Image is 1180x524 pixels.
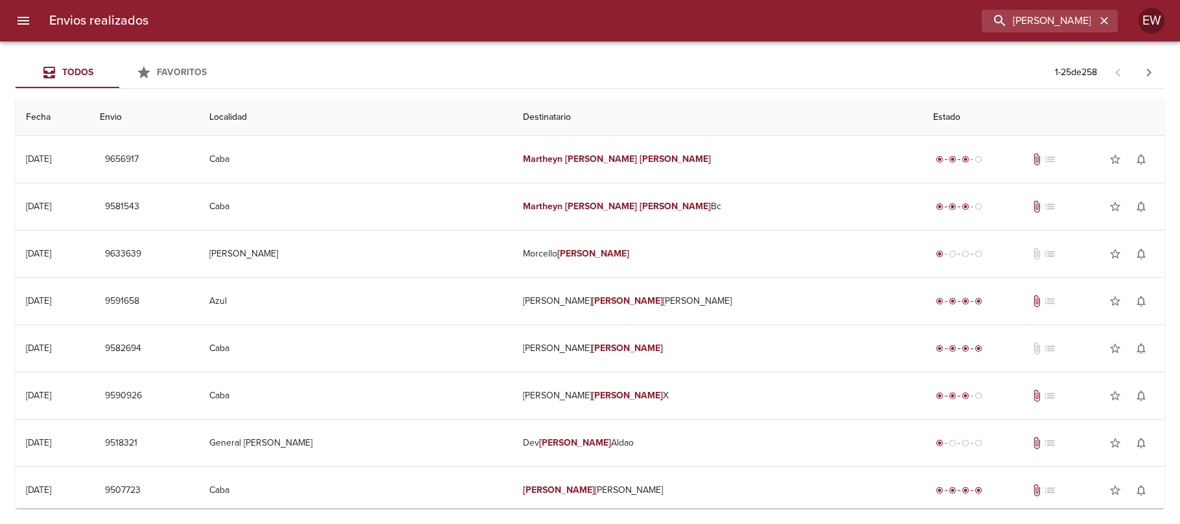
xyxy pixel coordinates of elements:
[1128,146,1154,172] button: Activar notificaciones
[26,295,51,306] div: [DATE]
[199,325,513,372] td: Caba
[1135,247,1148,260] span: notifications_none
[105,435,137,451] span: 9518321
[513,183,923,230] td: Bc
[936,345,943,352] span: radio_button_checked
[1109,437,1122,450] span: star_border
[513,231,923,277] td: Morcello
[975,392,982,400] span: radio_button_unchecked
[1030,342,1043,355] span: No tiene documentos adjuntos
[557,248,629,259] em: [PERSON_NAME]
[1109,295,1122,308] span: star_border
[962,392,969,400] span: radio_button_checked
[1109,200,1122,213] span: star_border
[105,293,139,310] span: 9591658
[199,372,513,419] td: Caba
[1043,247,1056,260] span: No tiene pedido asociado
[49,10,148,31] h6: Envios realizados
[1128,288,1154,314] button: Activar notificaciones
[1102,241,1128,267] button: Agregar a favoritos
[933,247,985,260] div: Generado
[1102,194,1128,220] button: Agregar a favoritos
[513,99,923,136] th: Destinatario
[1055,66,1097,79] p: 1 - 25 de 258
[936,392,943,400] span: radio_button_checked
[1030,153,1043,166] span: Tiene documentos adjuntos
[592,295,664,306] em: [PERSON_NAME]
[936,155,943,163] span: radio_button_checked
[62,67,93,78] span: Todos
[936,297,943,305] span: radio_button_checked
[923,99,1164,136] th: Estado
[1128,383,1154,409] button: Activar notificaciones
[100,431,143,455] button: 9518321
[975,155,982,163] span: radio_button_unchecked
[936,250,943,258] span: radio_button_checked
[975,439,982,447] span: radio_button_unchecked
[513,325,923,372] td: [PERSON_NAME]
[933,437,985,450] div: Generado
[1109,247,1122,260] span: star_border
[1102,288,1128,314] button: Agregar a favoritos
[592,343,664,354] em: [PERSON_NAME]
[100,384,147,408] button: 9590926
[105,152,139,168] span: 9656917
[962,203,969,211] span: radio_button_checked
[1102,65,1133,78] span: Pagina anterior
[1043,295,1056,308] span: No tiene pedido asociado
[1030,200,1043,213] span: Tiene documentos adjuntos
[1135,295,1148,308] span: notifications_none
[1043,342,1056,355] span: No tiene pedido asociado
[16,99,89,136] th: Fecha
[949,439,956,447] span: radio_button_unchecked
[936,486,943,494] span: radio_button_checked
[100,242,146,266] button: 9633639
[1043,484,1056,497] span: No tiene pedido asociado
[199,420,513,466] td: General [PERSON_NAME]
[933,342,985,355] div: Entregado
[975,250,982,258] span: radio_button_unchecked
[1102,477,1128,503] button: Agregar a favoritos
[1109,389,1122,402] span: star_border
[157,67,207,78] span: Favoritos
[962,486,969,494] span: radio_button_checked
[199,231,513,277] td: [PERSON_NAME]
[962,250,969,258] span: radio_button_unchecked
[1102,383,1128,409] button: Agregar a favoritos
[1139,8,1164,34] div: EW
[975,297,982,305] span: radio_button_checked
[962,155,969,163] span: radio_button_checked
[565,154,637,165] em: [PERSON_NAME]
[936,439,943,447] span: radio_button_checked
[26,154,51,165] div: [DATE]
[26,248,51,259] div: [DATE]
[199,467,513,514] td: Caba
[949,155,956,163] span: radio_button_checked
[1133,57,1164,88] span: Pagina siguiente
[975,486,982,494] span: radio_button_checked
[949,250,956,258] span: radio_button_unchecked
[949,486,956,494] span: radio_button_checked
[539,437,611,448] em: [PERSON_NAME]
[1030,247,1043,260] span: No tiene documentos adjuntos
[105,199,139,215] span: 9581543
[975,203,982,211] span: radio_button_unchecked
[199,136,513,183] td: Caba
[565,201,637,212] em: [PERSON_NAME]
[199,183,513,230] td: Caba
[933,484,985,497] div: Entregado
[513,372,923,419] td: [PERSON_NAME] X
[16,57,223,88] div: Tabs Envios
[1043,389,1056,402] span: No tiene pedido asociado
[199,99,513,136] th: Localidad
[1135,389,1148,402] span: notifications_none
[199,278,513,325] td: Azul
[962,297,969,305] span: radio_button_checked
[592,390,664,401] em: [PERSON_NAME]
[949,345,956,352] span: radio_button_checked
[1102,336,1128,361] button: Agregar a favoritos
[105,388,142,404] span: 9590926
[1128,477,1154,503] button: Activar notificaciones
[640,154,711,165] em: [PERSON_NAME]
[89,99,199,136] th: Envio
